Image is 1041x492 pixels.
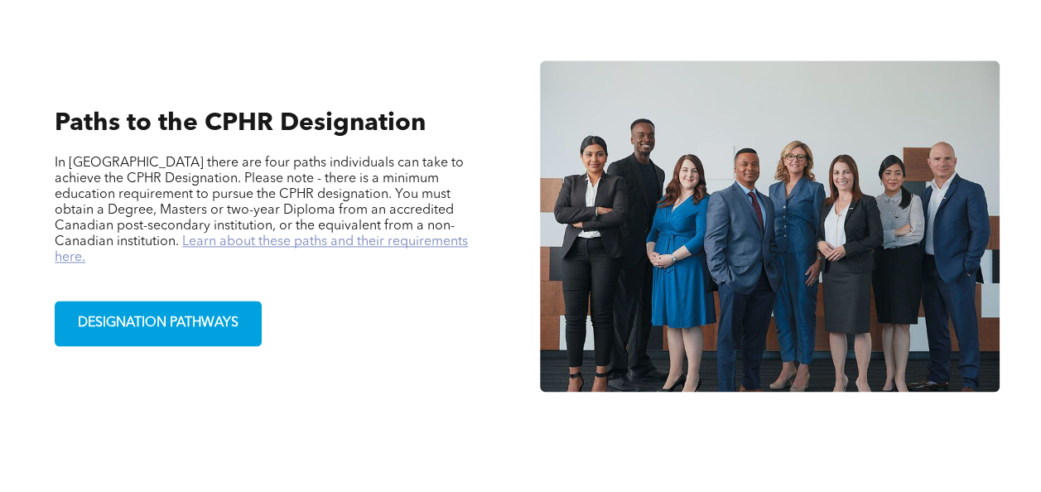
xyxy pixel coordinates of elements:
span: DESIGNATION PATHWAYS [72,307,244,340]
span: Paths to the CPHR Designation [55,111,426,136]
a: DESIGNATION PATHWAYS [55,301,262,346]
a: Learn about these paths and their requirements here. [55,235,468,264]
span: In [GEOGRAPHIC_DATA] there are four paths individuals can take to achieve the CPHR Designation. P... [55,157,464,248]
img: A group of business people are posing for a picture together. [540,60,1000,392]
